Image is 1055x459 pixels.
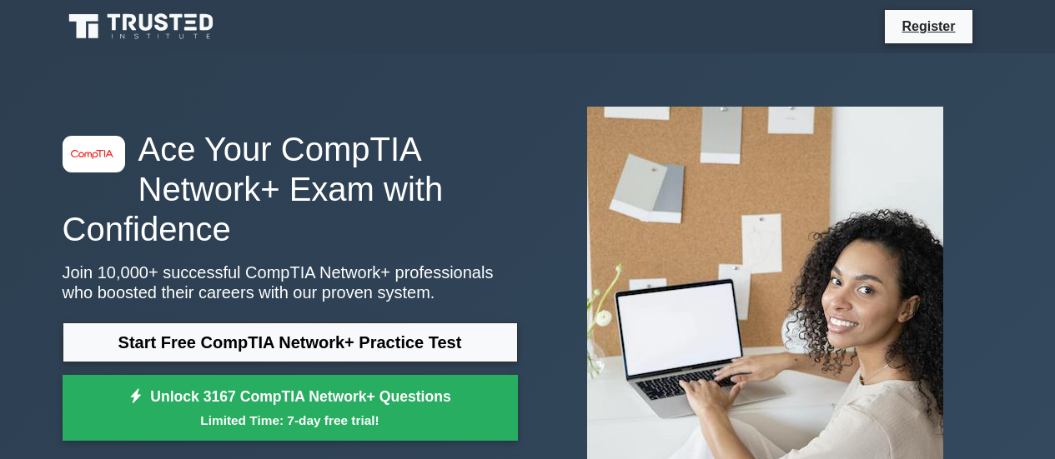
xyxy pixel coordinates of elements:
a: Start Free CompTIA Network+ Practice Test [63,322,518,362]
small: Limited Time: 7-day free trial! [83,411,497,430]
h1: Ace Your CompTIA Network+ Exam with Confidence [63,129,518,249]
p: Join 10,000+ successful CompTIA Network+ professionals who boosted their careers with our proven ... [63,262,518,302]
a: Register [892,16,965,37]
a: Unlock 3167 CompTIA Network+ QuestionsLimited Time: 7-day free trial! [63,375,518,442]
